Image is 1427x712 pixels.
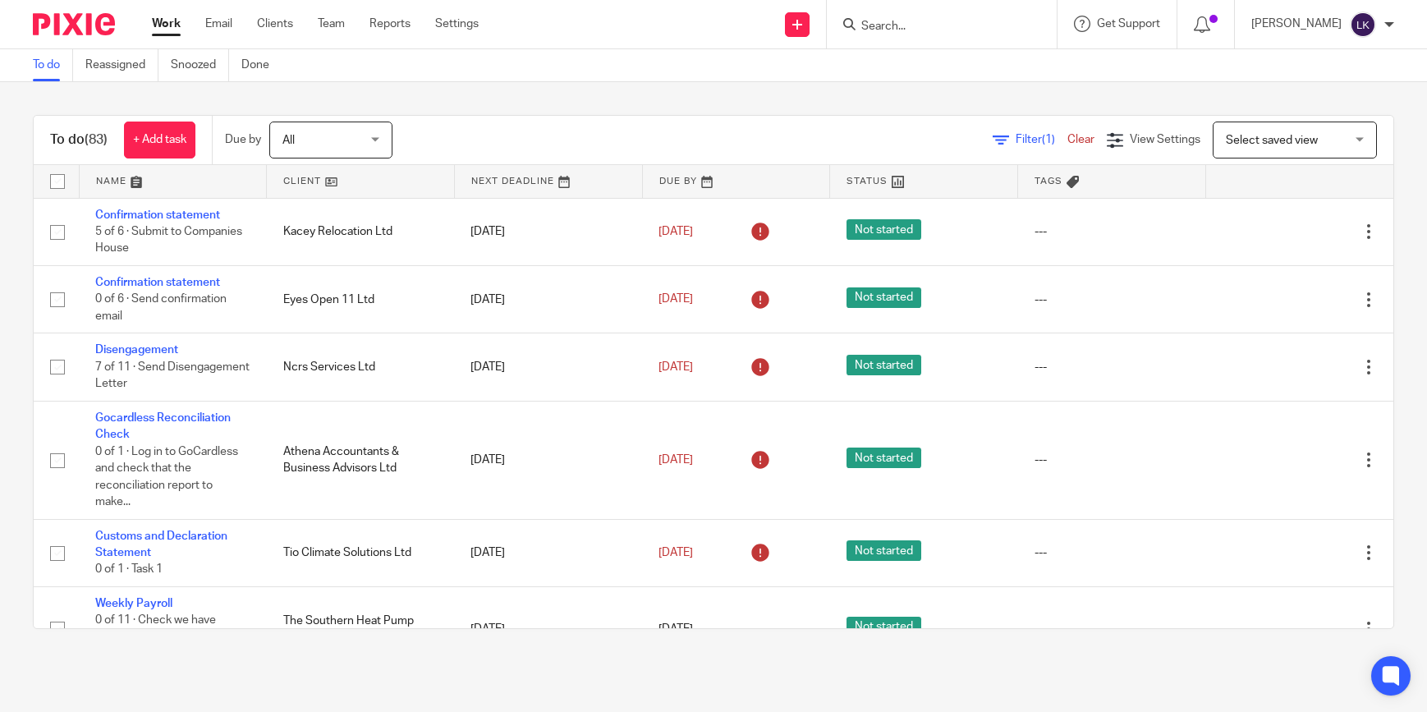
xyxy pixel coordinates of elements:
span: Get Support [1097,18,1160,30]
div: --- [1035,621,1190,637]
a: Clients [257,16,293,32]
span: (1) [1042,134,1055,145]
div: --- [1035,223,1190,240]
a: Gocardless Reconciliation Check [95,412,231,440]
span: 0 of 1 · Log in to GoCardless and check that the reconciliation report to make... [95,446,238,508]
input: Search [860,20,1007,34]
p: [PERSON_NAME] [1251,16,1342,32]
a: Confirmation statement [95,277,220,288]
span: Not started [847,287,921,308]
span: [DATE] [658,294,693,305]
img: Pixie [33,13,115,35]
a: + Add task [124,122,195,158]
span: View Settings [1130,134,1200,145]
a: Work [152,16,181,32]
span: [DATE] [658,623,693,635]
a: Weekly Payroll [95,598,172,609]
span: 0 of 1 · Task 1 [95,564,163,576]
td: Kacey Relocation Ltd [267,198,455,265]
h1: To do [50,131,108,149]
td: [DATE] [454,587,642,672]
td: Eyes Open 11 Ltd [267,265,455,333]
a: Settings [435,16,479,32]
span: Tags [1035,177,1062,186]
a: Reassigned [85,49,158,81]
span: [DATE] [658,361,693,373]
td: [DATE] [454,519,642,586]
span: [DATE] [658,226,693,237]
td: [DATE] [454,198,642,265]
span: 5 of 6 · Submit to Companies House [95,226,242,255]
span: Not started [847,219,921,240]
td: Tio Climate Solutions Ltd [267,519,455,586]
a: Reports [369,16,411,32]
td: The Southern Heat Pump Specialist Ltd [267,587,455,672]
span: 7 of 11 · Send Disengagement Letter [95,361,250,390]
img: svg%3E [1350,11,1376,38]
div: --- [1035,359,1190,375]
td: [DATE] [454,401,642,519]
a: Done [241,49,282,81]
span: (83) [85,133,108,146]
span: [DATE] [658,547,693,558]
span: Not started [847,448,921,468]
a: Snoozed [171,49,229,81]
span: Not started [847,540,921,561]
span: 0 of 6 · Send confirmation email [95,294,227,323]
a: Clear [1067,134,1094,145]
span: Select saved view [1226,135,1318,146]
div: --- [1035,292,1190,308]
span: [DATE] [658,454,693,466]
div: --- [1035,452,1190,468]
a: Team [318,16,345,32]
span: Not started [847,617,921,637]
span: Filter [1016,134,1067,145]
div: --- [1035,544,1190,561]
a: Email [205,16,232,32]
a: Confirmation statement [95,209,220,221]
td: [DATE] [454,333,642,401]
td: [DATE] [454,265,642,333]
a: To do [33,49,73,81]
p: Due by [225,131,261,148]
span: All [282,135,295,146]
td: Athena Accountants & Business Advisors Ltd [267,401,455,519]
a: Customs and Declaration Statement [95,531,227,558]
a: Disengagement [95,344,178,356]
td: Ncrs Services Ltd [267,333,455,401]
span: Not started [847,355,921,375]
span: 0 of 11 · Check we have everything we need for Payroll [95,615,216,660]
